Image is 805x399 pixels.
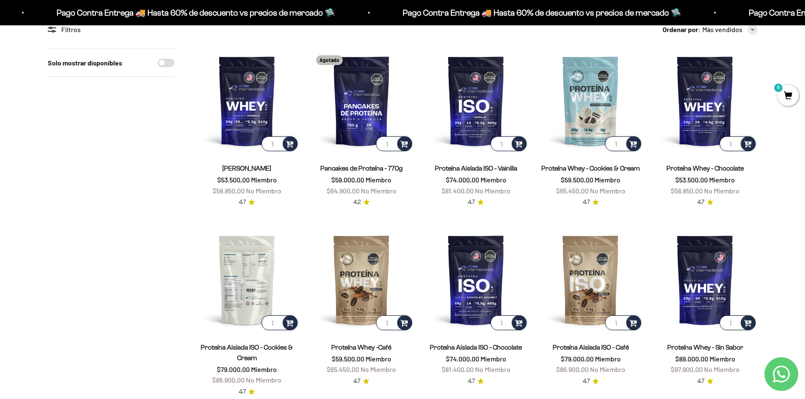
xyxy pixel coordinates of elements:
[556,365,589,373] span: $86.900,00
[201,344,293,361] a: Proteína Aislada ISO - Cookies & Cream
[239,387,255,396] a: 4.74.7 de 5.0 estrellas
[704,187,740,195] span: No Miembro
[666,165,744,172] a: Proteína Whey - Chocolate
[702,24,758,35] button: Más vendidos
[475,365,510,373] span: No Miembro
[446,176,479,184] span: $74.000,00
[697,377,713,386] a: 4.74.7 de 5.0 estrellas
[222,165,271,172] a: [PERSON_NAME]
[251,365,277,373] span: Miembro
[251,176,277,184] span: Miembro
[583,377,599,386] a: 4.74.7 de 5.0 estrellas
[663,24,701,35] span: Ordenar por:
[778,92,799,101] a: 0
[217,365,250,373] span: $79.000,00
[561,176,593,184] span: $59.500,00
[583,198,590,207] span: 4.7
[213,187,245,195] span: $58.850,00
[320,165,403,172] a: Pancakes de Proteína - 770g
[697,377,704,386] span: 4.7
[239,387,246,396] span: 4.7
[52,6,331,19] p: Pago Contra Entrega 🚚 Hasta 60% de descuento vs precios de mercado 🛸
[442,365,474,373] span: $81.400,00
[239,198,255,207] a: 4.74.7 de 5.0 estrellas
[675,355,708,363] span: $89.000,00
[212,376,245,384] span: $86.900,00
[468,377,484,386] a: 4.74.7 de 5.0 estrellas
[671,365,703,373] span: $97.900,00
[430,344,522,351] a: Proteína Aislada ISO - Chocolate
[246,187,281,195] span: No Miembro
[675,176,708,184] span: $53.500,00
[541,165,640,172] a: Proteína Whey - Cookies & Cream
[353,198,370,207] a: 4.24.2 de 5.0 estrellas
[480,355,506,363] span: Miembro
[583,198,599,207] a: 4.74.7 de 5.0 estrellas
[353,377,360,386] span: 4.7
[704,365,740,373] span: No Miembro
[353,377,369,386] a: 4.74.7 de 5.0 estrellas
[360,365,396,373] span: No Miembro
[590,365,625,373] span: No Miembro
[217,176,250,184] span: $53.500,00
[366,176,391,184] span: Miembro
[480,176,506,184] span: Miembro
[327,365,359,373] span: $65.450,00
[48,24,175,35] div: Filtros
[446,355,479,363] span: $74.000,00
[353,198,361,207] span: 4.2
[468,198,484,207] a: 4.74.7 de 5.0 estrellas
[361,187,396,195] span: No Miembro
[702,24,742,35] span: Más vendidos
[475,187,510,195] span: No Miembro
[327,187,360,195] span: $64.900,00
[556,187,589,195] span: $65.450,00
[709,355,735,363] span: Miembro
[195,228,299,332] img: Proteína Aislada ISO - Cookies & Cream
[553,344,629,351] a: Proteína Aislada ISO - Café
[468,377,475,386] span: 4.7
[697,198,704,207] span: 4.7
[671,187,703,195] span: $58.850,00
[590,187,625,195] span: No Miembro
[331,176,364,184] span: $59.000,00
[561,355,594,363] span: $79.000,00
[442,187,474,195] span: $81.400,00
[331,344,391,351] a: Proteína Whey -Café
[595,355,621,363] span: Miembro
[773,83,783,93] mark: 0
[332,355,364,363] span: $59.500,00
[468,198,475,207] span: 4.7
[246,376,281,384] span: No Miembro
[595,176,620,184] span: Miembro
[667,344,743,351] a: Proteína Whey - Sin Sabor
[435,165,517,172] a: Proteína Aislada ISO - Vainilla
[583,377,590,386] span: 4.7
[398,6,677,19] p: Pago Contra Entrega 🚚 Hasta 60% de descuento vs precios de mercado 🛸
[366,355,391,363] span: Miembro
[697,198,713,207] a: 4.74.7 de 5.0 estrellas
[48,57,122,68] label: Solo mostrar disponibles
[709,176,735,184] span: Miembro
[239,198,246,207] span: 4.7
